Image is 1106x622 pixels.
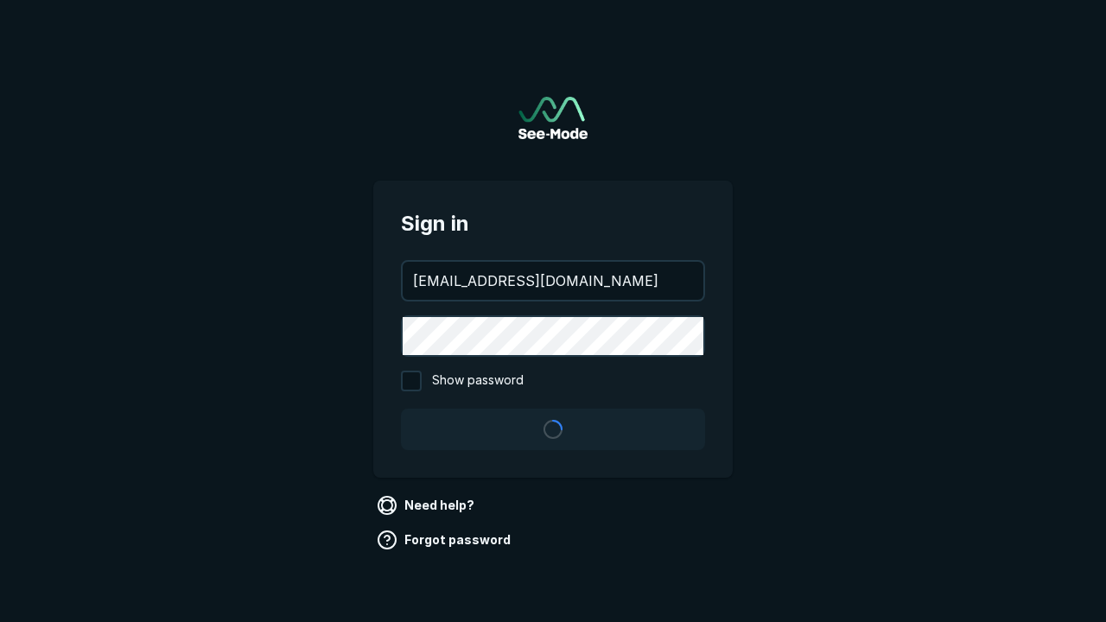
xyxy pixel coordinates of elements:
input: your@email.com [403,262,703,300]
img: See-Mode Logo [518,97,588,139]
a: Forgot password [373,526,518,554]
span: Show password [432,371,524,391]
a: Go to sign in [518,97,588,139]
a: Need help? [373,492,481,519]
span: Sign in [401,208,705,239]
